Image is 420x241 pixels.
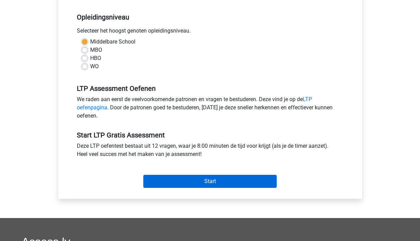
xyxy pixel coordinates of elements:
h5: Opleidingsniveau [77,10,344,24]
div: Selecteer het hoogst genoten opleidingsniveau. [72,27,349,38]
label: HBO [90,54,101,62]
h5: Start LTP Gratis Assessment [77,131,344,139]
div: We raden aan eerst de veelvoorkomende patronen en vragen te bestuderen. Deze vind je op de . Door... [72,95,349,123]
input: Start [143,175,277,188]
div: Deze LTP oefentest bestaat uit 12 vragen, waar je 8:00 minuten de tijd voor krijgt (als je de tim... [72,142,349,161]
h5: LTP Assessment Oefenen [77,84,344,93]
label: WO [90,62,99,71]
label: MBO [90,46,102,54]
label: Middelbare School [90,38,135,46]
